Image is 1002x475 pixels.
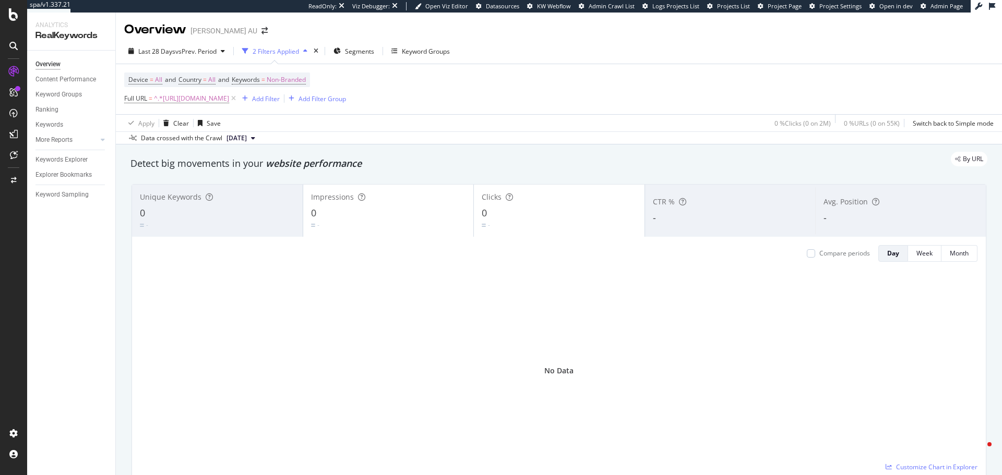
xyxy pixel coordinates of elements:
span: Datasources [486,2,519,10]
div: Analytics [35,21,107,30]
button: Month [941,245,977,262]
a: Keyword Groups [35,89,108,100]
span: = [149,94,152,103]
span: 2025 Sep. 7th [226,133,247,143]
span: Open in dev [879,2,913,10]
a: Open Viz Editor [415,2,468,10]
div: Content Performance [35,74,96,85]
span: Keywords [232,75,260,84]
a: Admin Page [921,2,963,10]
a: Datasources [476,2,519,10]
a: Project Settings [809,2,862,10]
span: Customize Chart in Explorer [896,462,977,471]
button: Clear [159,115,189,131]
div: Viz Debugger: [352,2,390,10]
span: Segments [345,47,374,56]
button: Save [194,115,221,131]
div: No Data [544,366,574,376]
span: Device [128,75,148,84]
span: Project Settings [819,2,862,10]
button: Keyword Groups [387,43,454,59]
span: Admin Page [931,2,963,10]
a: Overview [35,59,108,70]
div: Keywords [35,119,63,130]
div: Day [887,249,899,258]
img: Equal [311,224,315,227]
span: Admin Crawl List [589,2,635,10]
div: Overview [35,59,61,70]
div: Add Filter Group [299,94,346,103]
span: Unique Keywords [140,192,201,202]
div: times [312,46,320,56]
div: Compare periods [819,249,870,258]
div: Keyword Groups [402,47,450,56]
span: Projects List [717,2,750,10]
a: Keywords [35,119,108,130]
div: Data crossed with the Crawl [141,133,222,143]
button: Week [908,245,941,262]
a: Project Page [758,2,802,10]
span: Open Viz Editor [425,2,468,10]
div: 2 Filters Applied [253,47,299,56]
a: KW Webflow [527,2,571,10]
div: Apply [138,119,154,128]
div: ReadOnly: [308,2,337,10]
span: - [824,211,827,224]
span: Non-Branded [267,72,306,87]
div: Keywords Explorer [35,154,88,165]
span: = [203,75,207,84]
iframe: Intercom live chat [967,440,992,465]
span: ^.*[URL][DOMAIN_NAME] [154,91,229,106]
img: Equal [140,224,144,227]
div: arrow-right-arrow-left [261,27,268,34]
a: Keywords Explorer [35,154,108,165]
span: Logs Projects List [652,2,699,10]
button: Last 28 DaysvsPrev. Period [124,43,229,59]
div: Clear [173,119,189,128]
a: Admin Crawl List [579,2,635,10]
span: By URL [963,156,983,162]
a: Customize Chart in Explorer [886,462,977,471]
div: Add Filter [252,94,280,103]
a: Explorer Bookmarks [35,169,108,180]
button: Add Filter Group [284,92,346,105]
span: 0 [140,206,145,219]
span: 0 [482,206,487,219]
span: Country [178,75,201,84]
span: Last 28 Days [138,47,175,56]
span: Full URL [124,94,147,103]
span: vs Prev. Period [175,47,217,56]
span: Project Page [768,2,802,10]
button: Apply [124,115,154,131]
span: Avg. Position [824,197,868,206]
div: More Reports [35,135,73,145]
span: = [261,75,265,84]
div: RealKeywords [35,30,107,42]
div: - [146,221,148,229]
img: Equal [482,224,486,227]
div: [PERSON_NAME] AU [190,26,257,36]
span: and [165,75,176,84]
span: and [218,75,229,84]
div: - [317,221,319,229]
div: Overview [124,21,186,39]
button: 2 Filters Applied [238,43,312,59]
span: Impressions [311,192,354,202]
span: All [208,72,216,87]
div: Week [916,249,933,258]
button: Add Filter [238,92,280,105]
a: Content Performance [35,74,108,85]
a: Projects List [707,2,750,10]
span: All [155,72,162,87]
a: More Reports [35,135,98,145]
span: Clicks [482,192,502,202]
button: [DATE] [222,132,259,144]
span: KW Webflow [537,2,571,10]
button: Switch back to Simple mode [909,115,994,131]
div: Explorer Bookmarks [35,169,92,180]
a: Ranking [35,104,108,115]
div: 0 % Clicks ( 0 on 2M ) [774,119,831,128]
a: Open in dev [869,2,913,10]
button: Segments [329,43,378,59]
div: Ranking [35,104,58,115]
